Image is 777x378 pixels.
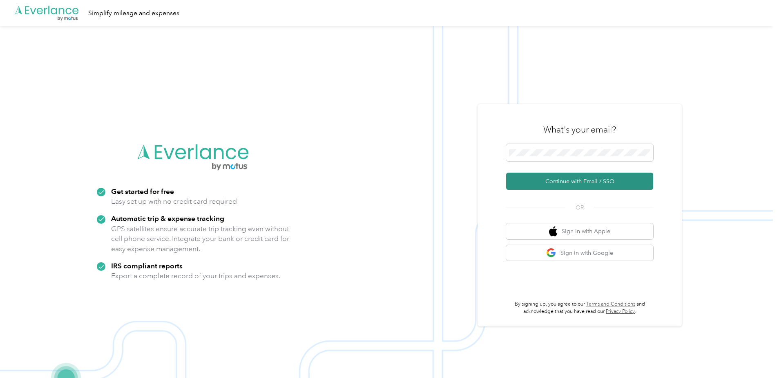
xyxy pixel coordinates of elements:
[586,301,635,307] a: Terms and Conditions
[506,245,653,261] button: google logoSign in with Google
[506,173,653,190] button: Continue with Email / SSO
[111,261,183,270] strong: IRS compliant reports
[565,203,594,212] span: OR
[549,226,557,236] img: apple logo
[88,8,179,18] div: Simplify mileage and expenses
[111,224,290,254] p: GPS satellites ensure accurate trip tracking even without cell phone service. Integrate your bank...
[606,308,635,315] a: Privacy Policy
[111,187,174,196] strong: Get started for free
[506,301,653,315] p: By signing up, you agree to our and acknowledge that you have read our .
[543,124,616,135] h3: What's your email?
[111,214,224,223] strong: Automatic trip & expense tracking
[546,248,556,258] img: google logo
[111,271,280,281] p: Export a complete record of your trips and expenses.
[506,223,653,239] button: apple logoSign in with Apple
[111,196,237,207] p: Easy set up with no credit card required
